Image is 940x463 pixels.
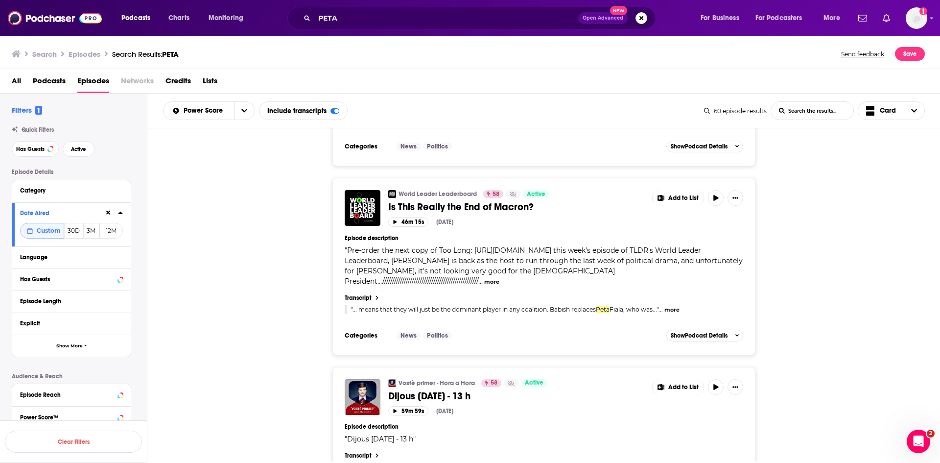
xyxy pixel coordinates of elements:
span: Power Score [184,107,226,114]
img: Vostè primer - Hora a Hora [388,379,396,387]
div: Episode Reach [20,391,115,398]
button: 59m 59s [388,406,428,415]
div: Power Score™ [20,414,115,421]
button: Category [20,184,123,196]
button: 12M [99,223,123,239]
h3: Categories [345,332,389,340]
button: 30D [64,223,83,239]
button: Show profile menu [906,7,927,29]
a: Podcasts [33,73,66,93]
span: Dijous [DATE] - 13 h [347,435,413,443]
div: Search podcasts, credits, & more... [297,7,665,29]
img: Dijous 09/10/25 - 13 h [345,379,380,415]
a: 58 [481,379,501,387]
span: 58 [491,378,497,388]
a: All [12,73,21,93]
a: Show notifications dropdown [879,10,894,26]
button: ShowPodcast Details [666,330,744,341]
div: Language [20,254,117,261]
button: Show More [12,335,131,357]
span: Networks [121,73,154,93]
div: Search Results: [112,49,179,59]
span: Charts [168,11,189,25]
button: 46m 15s [388,217,428,226]
button: Save [895,47,925,61]
a: Show notifications dropdown [854,10,871,26]
span: PETA [162,49,179,59]
a: News [397,143,421,150]
button: more [664,306,680,314]
span: Peta [596,306,610,313]
span: Logged in as WesBurdett [906,7,927,29]
a: Active [521,379,547,387]
span: ... means that they will just be the dominant player in any coalition. Babish replaces [352,306,596,313]
a: Search Results:PETA [112,49,179,59]
iframe: Intercom live chat [907,430,930,453]
button: Explicit [20,317,123,329]
span: Add to List [668,195,699,202]
a: Is This Really the End of Macron? [345,190,380,226]
button: ShowPodcast Details [666,141,744,152]
button: Show More Button [653,379,704,395]
button: Choose View [858,101,925,120]
button: Language [20,251,123,263]
p: Episode Details [12,169,131,175]
img: Podchaser - Follow, Share and Rate Podcasts [8,9,102,27]
h3: Categories [345,143,389,150]
a: World Leader Leaderboard [388,190,396,198]
span: Dijous [DATE] - 13 h [388,390,470,402]
a: Transcript [345,452,743,459]
button: Episode Reach [20,388,123,400]
button: Has Guests [20,273,123,285]
button: Custom [20,223,64,239]
button: open menu [694,10,752,26]
span: Active [527,190,545,199]
span: " " [345,435,416,443]
button: Has Guests [12,141,59,157]
h4: Episode description [345,423,743,430]
span: Custom [37,227,61,234]
div: Date Aired [20,210,98,217]
a: World Leader Leaderboard [399,190,477,198]
svg: Add a profile image [919,7,927,15]
a: Active [523,190,549,198]
button: open menu [164,107,234,114]
button: Date Aired [20,207,104,219]
a: "... means that they will just be the dominant player in any coalition. Babish replacesPetaFiala,... [351,306,658,313]
div: [DATE] [436,408,453,414]
div: [DATE] [436,219,453,225]
span: 1 [35,106,42,115]
span: Monitoring [209,11,243,25]
a: Credits [165,73,191,93]
a: 58 [483,190,503,198]
span: ... [478,277,483,286]
span: Has Guests [16,146,45,152]
span: For Business [701,11,739,25]
span: 58 [493,190,499,199]
button: Power Score™ [20,411,123,423]
img: User Profile [906,7,927,29]
button: open menu [817,10,852,26]
button: Show More Button [728,190,743,206]
button: Send feedback [838,47,887,61]
div: Explicit [20,320,117,327]
button: open menu [202,10,256,26]
span: Add to List [668,384,699,391]
span: Is This Really the End of Macron? [388,201,534,213]
span: Show More [56,343,83,349]
span: More [823,11,840,25]
h4: Transcript [345,452,372,459]
span: Active [71,146,86,152]
a: Episodes [77,73,109,93]
button: open menu [234,102,255,120]
button: Open AdvancedNew [578,12,628,24]
button: Clear Filters [5,431,142,453]
span: New [610,6,628,15]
